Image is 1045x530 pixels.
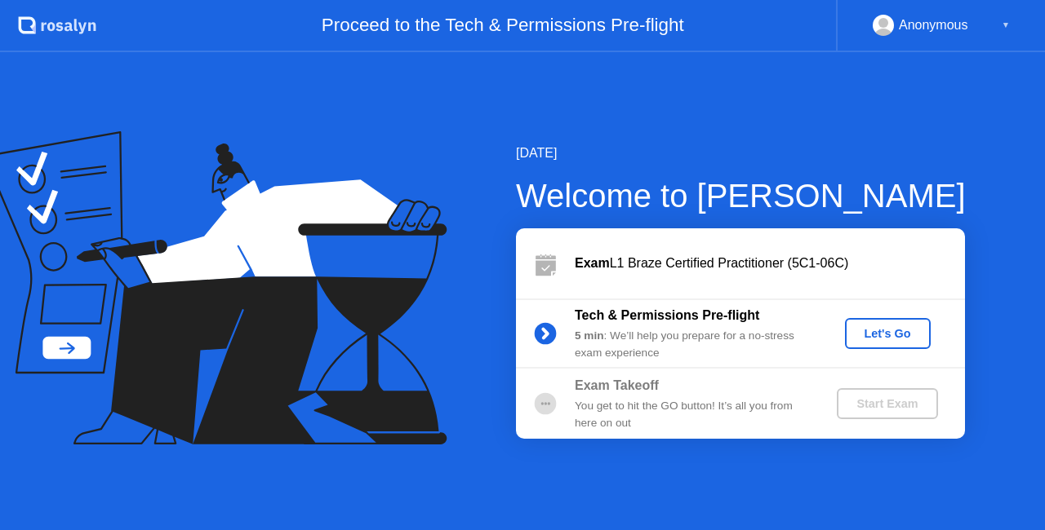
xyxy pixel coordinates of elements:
div: L1 Braze Certified Practitioner (5C1-06C) [575,254,965,273]
b: 5 min [575,329,604,342]
div: : We’ll help you prepare for a no-stress exam experience [575,328,810,361]
div: Anonymous [899,15,968,36]
div: Let's Go [852,327,924,340]
b: Exam [575,256,610,270]
div: [DATE] [516,144,966,163]
button: Let's Go [845,318,931,349]
div: Welcome to [PERSON_NAME] [516,171,966,220]
button: Start Exam [837,388,937,419]
div: ▼ [1002,15,1010,36]
div: You get to hit the GO button! It’s all you from here on out [575,398,810,431]
div: Start Exam [843,397,931,410]
b: Tech & Permissions Pre-flight [575,308,759,322]
b: Exam Takeoff [575,378,659,392]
